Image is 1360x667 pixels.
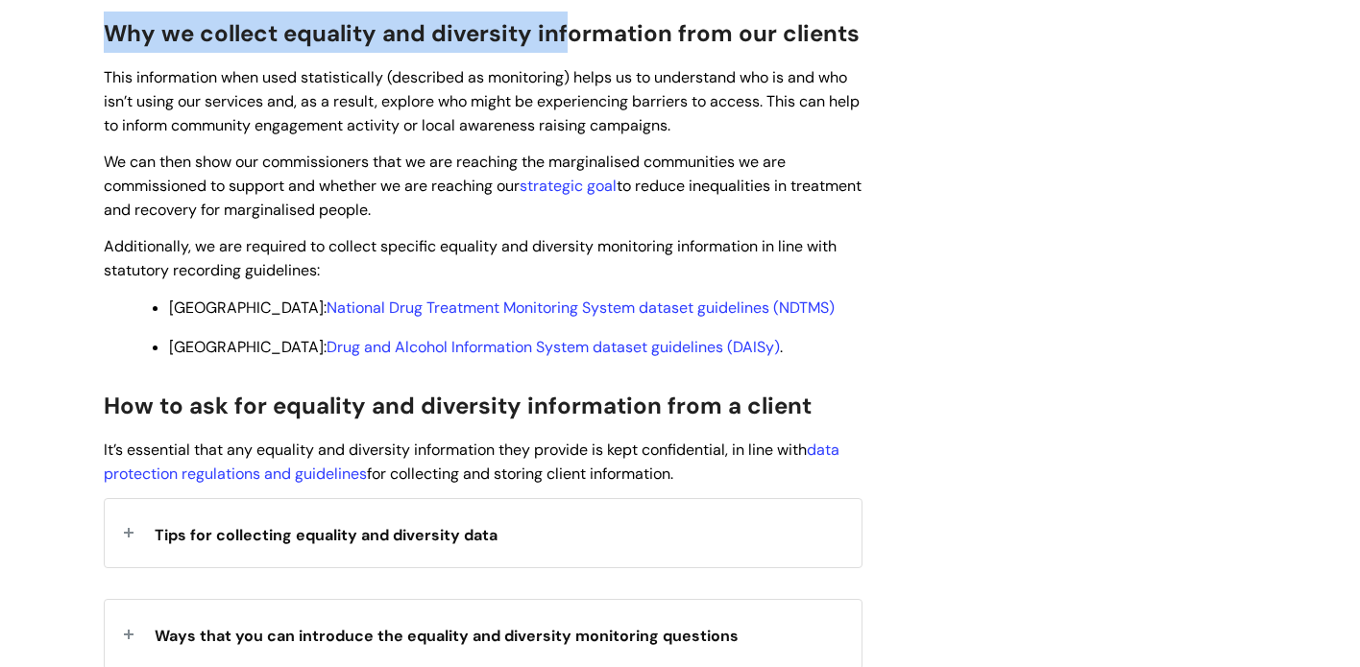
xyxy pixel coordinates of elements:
span: It’s essential that any equality and diversity information they provide is kept confidential, in ... [104,440,839,484]
span: Tips for collecting equality and diversity data [155,525,498,545]
a: Drug and Alcohol Information System dataset guidelines (DAISy) [327,337,780,357]
span: Why we collect equality and diversity information from our clients [104,18,860,48]
span: Additionally, we are required to collect specific equality and diversity monitoring information i... [104,236,837,280]
span: This information when used statistically (described as monitoring) helps us to understand who is ... [104,67,860,135]
span: [GEOGRAPHIC_DATA]: [169,298,835,318]
span: We can then show our commissioners that we are reaching the marginalised communities we are commi... [104,152,862,220]
span: [GEOGRAPHIC_DATA]: . [169,337,783,357]
a: National Drug Treatment Monitoring System dataset guidelines (NDTMS) [327,298,835,318]
a: strategic goal [520,176,617,196]
a: data protection regulations and guidelines [104,440,839,484]
span: How to ask for equality and diversity information from a client [104,391,812,420]
span: Ways that you can introduce the equality and diversity monitoring questions [155,626,739,646]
